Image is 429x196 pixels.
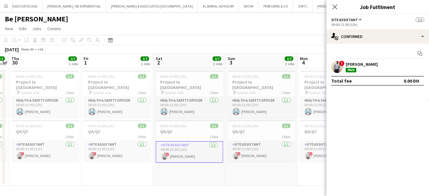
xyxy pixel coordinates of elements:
[156,141,223,163] app-card-role: Site Assistant1/109:00-21:00 (12h)![PERSON_NAME]
[331,22,424,27] div: 09:00-21:00 (12h)
[156,71,223,118] div: 09:00-21:00 (12h)1/1Project in [GEOGRAPHIC_DATA] Jeddah, KSA1 RoleHealth & Safety Officer1/109:00...
[331,78,352,84] div: Total fee
[282,74,291,79] span: 1/1
[305,124,331,128] span: 09:00-21:00 (12h)
[156,97,223,118] app-card-role: Health & Safety Officer1/109:00-21:00 (12h)[PERSON_NAME]
[138,74,146,79] span: 1/1
[300,56,308,61] span: Mon
[138,124,146,128] span: 1/1
[285,56,293,61] span: 2/2
[228,141,295,162] app-card-role: Site Assistant1/109:00-21:00 (12h)![PERSON_NAME]
[326,29,429,44] div: Confirmed
[259,0,293,12] button: PEREGRINE & CO
[5,14,68,24] h1: Be [PERSON_NAME]
[65,134,74,139] span: 1 Role
[84,71,151,118] app-job-card: 09:00-21:00 (12h)1/1Project in [GEOGRAPHIC_DATA] Jeddah, KSA1 RoleHealth & Safety Officer1/109:00...
[293,0,313,12] button: DWTC
[84,120,151,162] app-job-card: 09:00-21:00 (12h)1/1QA/QC1 RoleSite Assistant1/109:00-21:00 (12h)![PERSON_NAME]
[346,62,378,67] div: [PERSON_NAME]
[47,26,61,31] span: Comms
[65,90,74,95] span: 1 Role
[20,90,40,95] span: Jeddah, KSA
[5,26,13,31] span: View
[11,120,79,162] div: 09:00-21:00 (12h)1/1QA/QC1 RoleSite Assistant1/109:00-21:00 (12h)![PERSON_NAME]
[227,59,235,66] span: 3
[5,46,19,52] div: [DATE]
[156,56,162,61] span: Sat
[141,56,149,61] span: 2/2
[210,124,218,128] span: 1/1
[84,56,88,61] span: Fri
[11,71,79,118] app-job-card: 09:00-21:00 (12h)1/1Project in [GEOGRAPHIC_DATA] Jeddah, KSA1 RoleHealth & Safety Officer1/109:00...
[416,17,424,22] span: 1/1
[93,152,97,156] span: !
[404,78,419,84] div: 0.00 DH
[299,59,308,66] span: 4
[11,56,19,61] span: Thu
[210,74,218,79] span: 1/1
[19,26,26,31] span: Edit
[164,90,184,95] span: Jeddah, KSA
[282,90,291,95] span: 1 Role
[2,25,16,33] a: View
[213,56,221,61] span: 2/2
[166,153,169,156] span: !
[300,97,367,118] app-card-role: Health & Safety Officer1/109:00-21:00 (12h)[PERSON_NAME]
[20,47,35,52] span: Week 49
[210,90,218,95] span: 1 Role
[309,90,328,95] span: Jeddah, KSA
[228,97,295,118] app-card-role: Health & Safety Officer1/109:00-21:00 (12h)[PERSON_NAME]
[11,141,79,162] app-card-role: Site Assistant1/109:00-21:00 (12h)![PERSON_NAME]
[228,79,295,90] h3: Project in [GEOGRAPHIC_DATA]
[66,74,74,79] span: 1/1
[11,59,19,66] span: 30
[210,134,218,139] span: 1 Role
[228,120,295,162] app-job-card: 09:00-21:00 (12h)1/1QA/QC1 RoleSite Assistant1/109:00-21:00 (12h)![PERSON_NAME]
[21,152,24,156] span: !
[213,62,222,66] div: 2 Jobs
[346,68,356,72] div: Paid
[326,3,429,11] h3: Job Fulfilment
[300,79,367,90] h3: Project in [GEOGRAPHIC_DATA]
[141,62,150,66] div: 2 Jobs
[300,141,367,162] app-card-role: Site Assistant1/109:00-21:00 (12h)![PERSON_NAME]
[282,134,291,139] span: 1 Role
[88,74,115,79] span: 09:00-21:00 (12h)
[156,120,223,163] app-job-card: 09:00-21:00 (12h)1/1QA/QC1 RoleSite Assistant1/109:00-21:00 (12h)![PERSON_NAME]
[11,79,79,90] h3: Project in [GEOGRAPHIC_DATA]
[138,134,146,139] span: 1 Role
[198,0,239,12] button: ALSERKAL ADVISORY
[92,90,112,95] span: Jeddah, KSA
[305,74,331,79] span: 09:00-21:00 (12h)
[331,17,363,22] button: Site Assistant
[237,152,241,156] span: !
[160,124,187,128] span: 09:00-21:00 (12h)
[17,25,29,33] a: Edit
[156,129,223,134] h3: QA/QC
[11,129,79,134] h3: QA/QC
[237,90,256,95] span: Jeddah, KSA
[313,0,348,12] button: [PERSON_NAME]
[66,124,74,128] span: 1/1
[300,71,367,118] app-job-card: 09:00-21:00 (12h)1/1Project in [GEOGRAPHIC_DATA] Jeddah, KSA1 RoleHealth & Safety Officer1/109:00...
[84,79,151,90] h3: Project in [GEOGRAPHIC_DATA]
[282,124,291,128] span: 1/1
[309,152,313,156] span: !
[156,79,223,90] h3: Project in [GEOGRAPHIC_DATA]
[16,124,43,128] span: 09:00-21:00 (12h)
[45,25,63,33] a: Comms
[84,129,151,134] h3: QA/QC
[228,129,295,134] h3: QA/QC
[88,124,115,128] span: 09:00-21:00 (12h)
[68,56,77,61] span: 2/2
[43,0,106,12] button: [PERSON_NAME] / BE EXPERIENTIAL
[30,25,44,33] a: Jobs
[83,59,88,66] span: 1
[300,120,367,162] div: 09:00-21:00 (12h)1/1QA/QC1 RoleSite Assistant1/109:00-21:00 (12h)![PERSON_NAME]
[84,97,151,118] app-card-role: Health & Safety Officer1/109:00-21:00 (12h)[PERSON_NAME]
[228,71,295,118] div: 09:00-21:00 (12h)1/1Project in [GEOGRAPHIC_DATA] Jeddah, KSA1 RoleHealth & Safety Officer1/109:00...
[160,74,187,79] span: 09:00-21:00 (12h)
